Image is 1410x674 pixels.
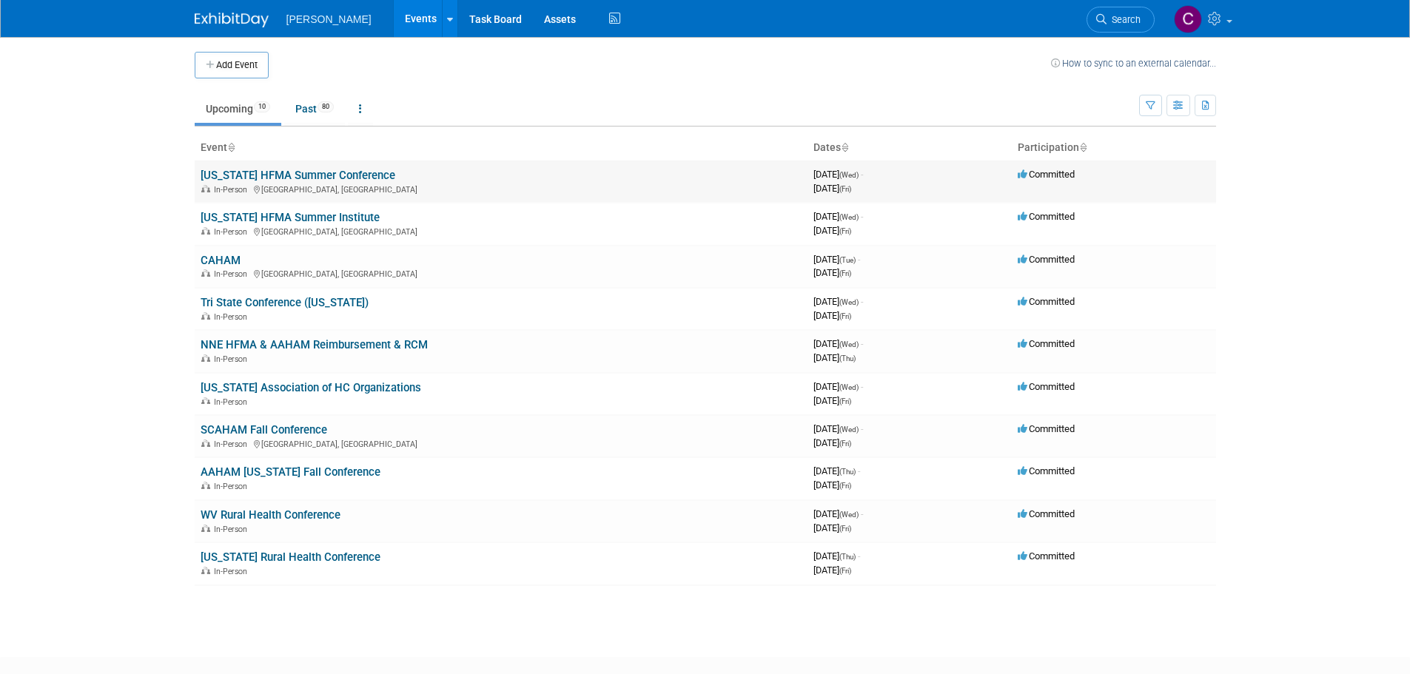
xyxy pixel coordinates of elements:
[813,381,863,392] span: [DATE]
[813,267,851,278] span: [DATE]
[813,395,851,406] span: [DATE]
[1018,338,1075,349] span: Committed
[201,397,210,405] img: In-Person Event
[813,296,863,307] span: [DATE]
[839,298,859,306] span: (Wed)
[201,439,210,447] img: In-Person Event
[214,482,252,491] span: In-Person
[201,269,210,277] img: In-Person Event
[201,183,802,195] div: [GEOGRAPHIC_DATA], [GEOGRAPHIC_DATA]
[839,397,851,405] span: (Fri)
[839,439,851,448] span: (Fri)
[839,354,856,363] span: (Thu)
[813,352,856,363] span: [DATE]
[201,267,802,279] div: [GEOGRAPHIC_DATA], [GEOGRAPHIC_DATA]
[214,312,252,322] span: In-Person
[813,508,863,519] span: [DATE]
[839,256,856,264] span: (Tue)
[813,254,860,265] span: [DATE]
[813,479,851,491] span: [DATE]
[1018,254,1075,265] span: Committed
[861,211,863,222] span: -
[214,269,252,279] span: In-Person
[201,211,380,224] a: [US_STATE] HFMA Summer Institute
[1018,381,1075,392] span: Committed
[201,423,327,437] a: SCAHAM Fall Conference
[813,225,851,236] span: [DATE]
[214,185,252,195] span: In-Person
[201,225,802,237] div: [GEOGRAPHIC_DATA], [GEOGRAPHIC_DATA]
[201,312,210,320] img: In-Person Event
[861,296,863,307] span: -
[861,423,863,434] span: -
[813,522,851,533] span: [DATE]
[201,567,210,574] img: In-Person Event
[214,354,252,364] span: In-Person
[284,95,345,123] a: Past80
[839,185,851,193] span: (Fri)
[201,227,210,235] img: In-Person Event
[1012,135,1216,161] th: Participation
[839,468,856,476] span: (Thu)
[195,13,269,27] img: ExhibitDay
[1018,465,1075,476] span: Committed
[1087,7,1155,33] a: Search
[214,397,252,407] span: In-Person
[254,101,270,112] span: 10
[201,482,210,489] img: In-Person Event
[839,213,859,221] span: (Wed)
[839,269,851,277] span: (Fri)
[858,550,860,562] span: -
[839,482,851,490] span: (Fri)
[839,525,851,533] span: (Fri)
[861,338,863,349] span: -
[201,338,428,351] a: NNE HFMA & AAHAM Reimbursement & RCM
[808,135,1012,161] th: Dates
[858,254,860,265] span: -
[839,312,851,320] span: (Fri)
[841,141,848,153] a: Sort by Start Date
[839,510,859,519] span: (Wed)
[1018,550,1075,562] span: Committed
[214,525,252,534] span: In-Person
[201,169,395,182] a: [US_STATE] HFMA Summer Conference
[813,423,863,434] span: [DATE]
[813,310,851,321] span: [DATE]
[813,465,860,476] span: [DATE]
[1079,141,1087,153] a: Sort by Participation Type
[1018,211,1075,222] span: Committed
[201,296,369,309] a: Tri State Conference ([US_STATE])
[201,185,210,192] img: In-Person Event
[858,465,860,476] span: -
[1051,58,1216,69] a: How to sync to an external calendar...
[195,135,808,161] th: Event
[813,338,863,349] span: [DATE]
[813,565,851,576] span: [DATE]
[839,567,851,575] span: (Fri)
[839,383,859,391] span: (Wed)
[1018,423,1075,434] span: Committed
[1018,508,1075,519] span: Committed
[201,465,380,479] a: AAHAM [US_STATE] Fall Conference
[861,508,863,519] span: -
[1107,14,1141,25] span: Search
[839,171,859,179] span: (Wed)
[318,101,334,112] span: 80
[861,381,863,392] span: -
[201,437,802,449] div: [GEOGRAPHIC_DATA], [GEOGRAPHIC_DATA]
[195,95,281,123] a: Upcoming10
[813,211,863,222] span: [DATE]
[813,169,863,180] span: [DATE]
[201,354,210,362] img: In-Person Event
[1174,5,1202,33] img: Chris Cobb
[214,567,252,576] span: In-Person
[813,183,851,194] span: [DATE]
[214,227,252,237] span: In-Person
[839,553,856,561] span: (Thu)
[839,340,859,348] span: (Wed)
[201,381,421,394] a: [US_STATE] Association of HC Organizations
[813,550,860,562] span: [DATE]
[214,439,252,449] span: In-Person
[286,13,372,25] span: [PERSON_NAME]
[1018,169,1075,180] span: Committed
